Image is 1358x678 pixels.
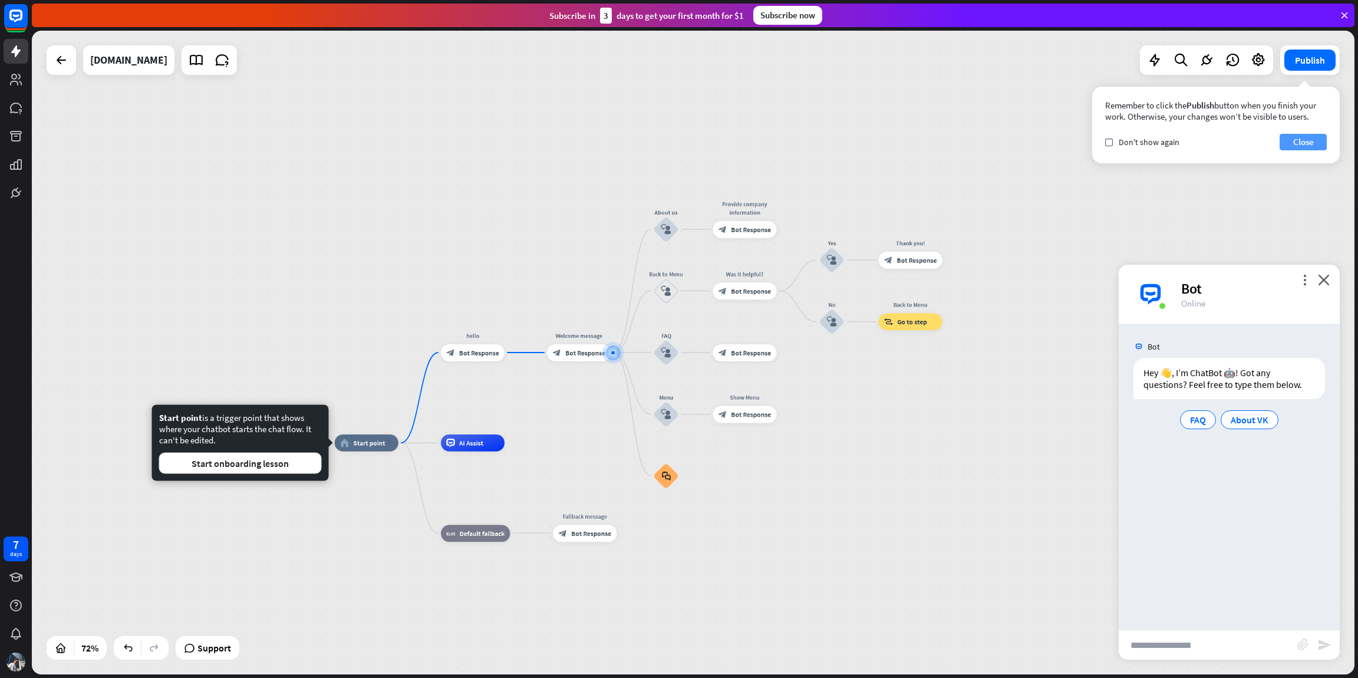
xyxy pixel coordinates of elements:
[9,5,45,40] button: Open LiveChat chat widget
[1181,298,1326,309] div: Online
[707,199,783,216] div: Provide company information
[718,410,727,418] i: block_bot_response
[661,224,671,234] i: block_user_input
[661,471,670,480] i: block_faq
[884,256,892,264] i: block_bot_response
[806,239,858,247] div: Yes
[559,529,567,537] i: block_bot_response
[731,225,771,233] span: Bot Response
[884,318,893,326] i: block_goto
[718,348,727,357] i: block_bot_response
[641,331,692,340] div: FAQ
[872,239,949,247] div: Thank you!
[553,348,561,357] i: block_bot_response
[159,412,322,474] div: is a trigger point that shows where your chatbot starts the chat flow. It can't be edited.
[641,393,692,401] div: Menu
[661,286,671,296] i: block_user_input
[1231,414,1268,426] span: About VK
[353,439,385,447] span: Start point
[661,409,671,419] i: block_user_input
[1181,279,1326,298] div: Bot
[661,347,671,357] i: block_user_input
[600,8,612,24] div: 3
[718,225,727,233] i: block_bot_response
[571,529,611,537] span: Bot Response
[731,410,771,418] span: Bot Response
[1280,134,1327,150] button: Close
[4,537,28,561] a: 7 days
[1318,274,1330,285] i: close
[806,301,858,309] div: No
[827,317,837,327] i: block_user_input
[565,348,605,357] span: Bot Response
[707,269,783,278] div: Was it helpful?
[549,8,744,24] div: Subscribe in days to get your first month for $1
[1299,274,1310,285] i: more_vert
[10,550,22,558] div: days
[13,539,19,550] div: 7
[459,439,483,447] span: AI Assist
[546,512,623,520] div: Fallback message
[434,331,511,340] div: hello
[460,529,505,537] span: Default fallback
[1284,50,1336,71] button: Publish
[827,255,837,265] i: block_user_input
[446,529,455,537] i: block_fallback
[459,348,499,357] span: Bot Response
[897,256,937,264] span: Bot Response
[1317,638,1331,652] i: send
[159,412,202,423] span: Start point
[897,318,927,326] span: Go to step
[753,6,822,25] div: Subscribe now
[90,45,167,75] div: vk.com
[731,348,771,357] span: Bot Response
[707,393,783,401] div: Show Menu
[1119,137,1179,147] span: Don't show again
[1190,414,1206,426] span: FAQ
[446,348,454,357] i: block_bot_response
[540,331,617,340] div: Welcome message
[78,638,102,657] div: 72%
[1148,341,1160,352] span: Bot
[1297,638,1309,650] i: block_attachment
[197,638,231,657] span: Support
[1105,100,1327,122] div: Remember to click the button when you finish your work. Otherwise, your changes won’t be visible ...
[731,287,771,295] span: Bot Response
[641,269,692,278] div: Back to Menu
[340,439,349,447] i: home_2
[718,287,727,295] i: block_bot_response
[159,453,322,474] button: Start onboarding lesson
[872,301,949,309] div: Back to Menu
[641,208,692,216] div: About us
[1133,358,1325,399] div: Hey 👋, I’m ChatBot 🤖! Got any questions? Feel free to type them below.
[1186,100,1214,111] span: Publish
